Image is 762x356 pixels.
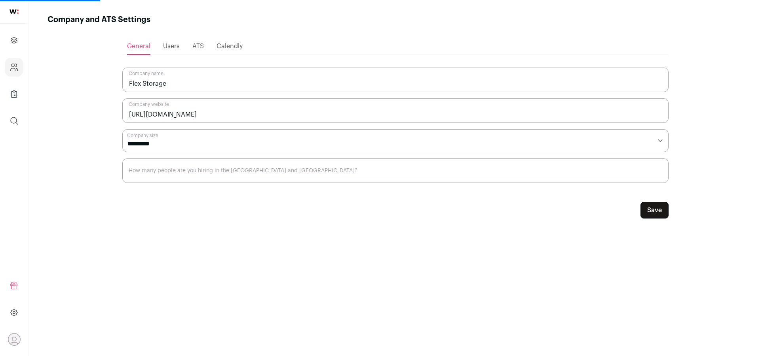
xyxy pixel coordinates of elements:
[163,43,180,49] span: Users
[192,43,204,49] span: ATS
[122,98,669,123] input: Company website
[163,38,180,54] a: Users
[10,9,19,14] img: wellfound-shorthand-0d5821cbd27db2630d0214b213865d53afaa358527fdda9d0ea32b1df1b89c2c.svg
[48,14,150,25] h1: Company and ATS Settings
[122,68,669,92] input: Company name
[217,38,243,54] a: Calendly
[122,158,669,183] input: How many people are you hiring in the US and Canada?
[217,43,243,49] span: Calendly
[5,85,23,104] a: Company Lists
[640,202,669,218] button: Save
[5,31,23,50] a: Projects
[8,333,21,346] button: Open dropdown
[127,43,150,49] span: General
[5,58,23,77] a: Company and ATS Settings
[192,38,204,54] a: ATS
